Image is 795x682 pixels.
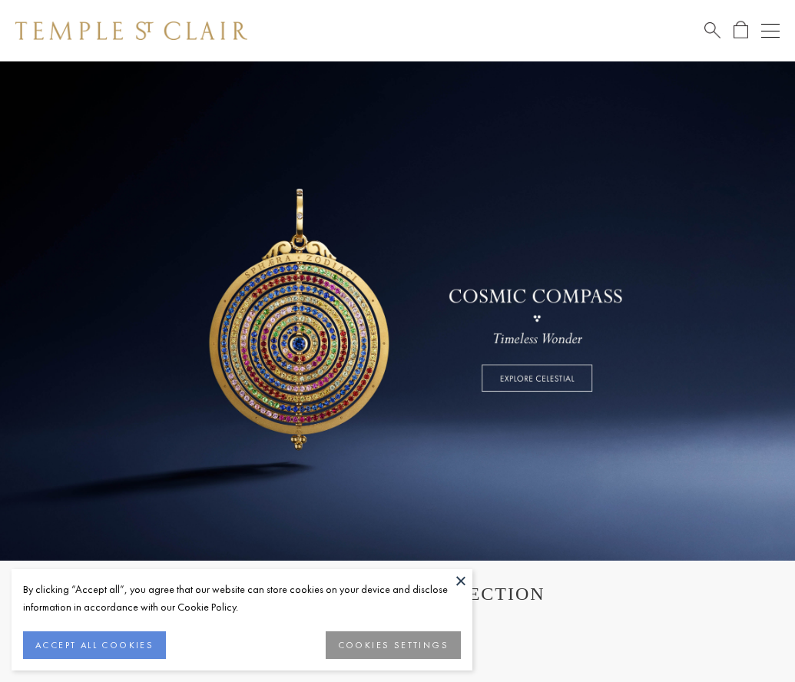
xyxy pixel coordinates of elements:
img: Temple St. Clair [15,22,247,40]
div: By clicking “Accept all”, you agree that our website can store cookies on your device and disclos... [23,581,461,616]
button: ACCEPT ALL COOKIES [23,631,166,659]
button: COOKIES SETTINGS [326,631,461,659]
a: Search [704,21,720,40]
a: Open Shopping Bag [734,21,748,40]
button: Open navigation [761,22,780,40]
